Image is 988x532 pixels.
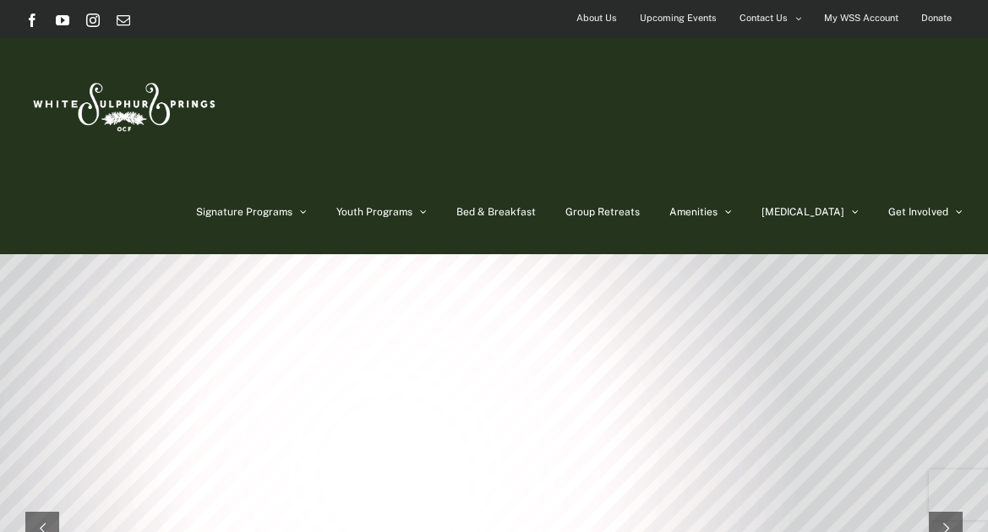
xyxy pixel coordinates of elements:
span: Group Retreats [565,207,640,217]
span: About Us [576,6,617,30]
a: Group Retreats [565,170,640,254]
nav: Main Menu [196,170,963,254]
span: Bed & Breakfast [456,207,536,217]
a: Email [117,14,130,27]
a: YouTube [56,14,69,27]
a: [MEDICAL_DATA] [761,170,859,254]
span: Donate [921,6,952,30]
a: Get Involved [888,170,963,254]
span: Upcoming Events [640,6,717,30]
a: Youth Programs [336,170,427,254]
span: Contact Us [740,6,788,30]
span: Amenities [669,207,718,217]
a: Facebook [25,14,39,27]
img: White Sulphur Springs Logo [25,64,220,144]
a: Signature Programs [196,170,307,254]
span: Signature Programs [196,207,292,217]
a: Amenities [669,170,732,254]
span: My WSS Account [824,6,898,30]
a: Instagram [86,14,100,27]
span: [MEDICAL_DATA] [761,207,844,217]
span: Get Involved [888,207,948,217]
span: Youth Programs [336,207,412,217]
a: Bed & Breakfast [456,170,536,254]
